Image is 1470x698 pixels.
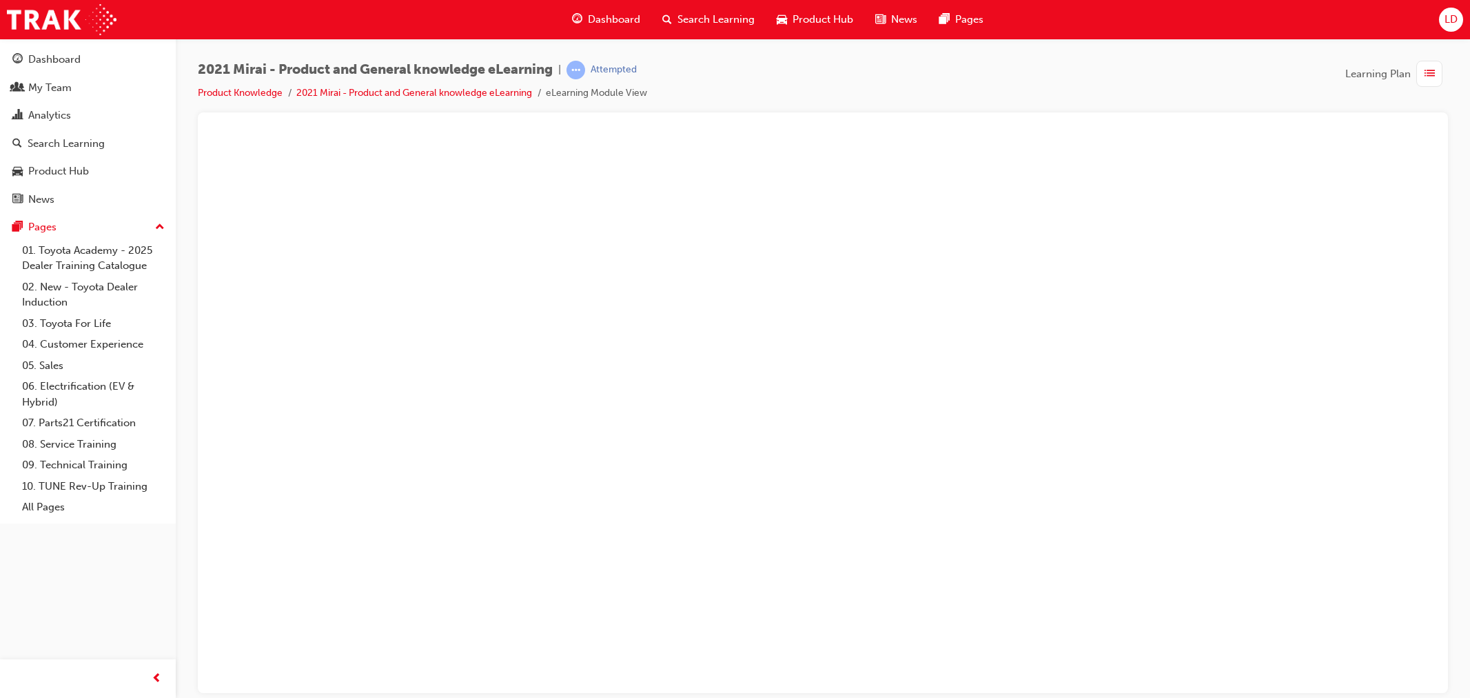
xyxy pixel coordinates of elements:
[17,334,170,355] a: 04. Customer Experience
[6,187,170,212] a: News
[6,75,170,101] a: My Team
[28,192,54,208] div: News
[864,6,928,34] a: news-iconNews
[12,221,23,234] span: pages-icon
[651,6,766,34] a: search-iconSearch Learning
[7,4,116,35] img: Trak
[17,434,170,455] a: 08. Service Training
[198,62,553,78] span: 2021 Mirai - Product and General knowledge eLearning
[17,476,170,497] a: 10. TUNE Rev-Up Training
[572,11,582,28] span: guage-icon
[12,54,23,66] span: guage-icon
[17,412,170,434] a: 07. Parts21 Certification
[591,63,637,77] div: Attempted
[561,6,651,34] a: guage-iconDashboard
[793,12,853,28] span: Product Hub
[1345,61,1448,87] button: Learning Plan
[6,103,170,128] a: Analytics
[777,11,787,28] span: car-icon
[558,62,561,78] span: |
[17,240,170,277] a: 01. Toyota Academy - 2025 Dealer Training Catalogue
[12,82,23,94] span: people-icon
[17,497,170,518] a: All Pages
[152,670,162,688] span: prev-icon
[939,11,950,28] span: pages-icon
[17,313,170,335] a: 03. Toyota For Life
[6,44,170,215] button: DashboardMy TeamAnalyticsSearch LearningProduct HubNews
[928,6,994,34] a: pages-iconPages
[6,215,170,240] button: Pages
[17,455,170,476] a: 09. Technical Training
[566,61,585,79] span: learningRecordVerb_ATTEMPT-icon
[546,86,647,101] li: eLearning Module View
[891,12,917,28] span: News
[12,194,23,206] span: news-icon
[875,11,886,28] span: news-icon
[12,166,23,178] span: car-icon
[1445,12,1458,28] span: LD
[155,219,165,237] span: up-icon
[17,277,170,313] a: 02. New - Toyota Dealer Induction
[28,219,57,235] div: Pages
[955,12,983,28] span: Pages
[6,131,170,157] a: Search Learning
[17,376,170,412] a: 06. Electrification (EV & Hybrid)
[12,110,23,122] span: chart-icon
[28,163,89,179] div: Product Hub
[28,52,81,68] div: Dashboard
[198,87,283,99] a: Product Knowledge
[662,11,672,28] span: search-icon
[1439,8,1463,32] button: LD
[6,159,170,184] a: Product Hub
[6,47,170,72] a: Dashboard
[677,12,755,28] span: Search Learning
[17,355,170,377] a: 05. Sales
[28,80,72,96] div: My Team
[28,136,105,152] div: Search Learning
[296,87,532,99] a: 2021 Mirai - Product and General knowledge eLearning
[766,6,864,34] a: car-iconProduct Hub
[1425,66,1435,83] span: list-icon
[12,138,22,150] span: search-icon
[588,12,640,28] span: Dashboard
[1345,66,1411,82] span: Learning Plan
[28,108,71,123] div: Analytics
